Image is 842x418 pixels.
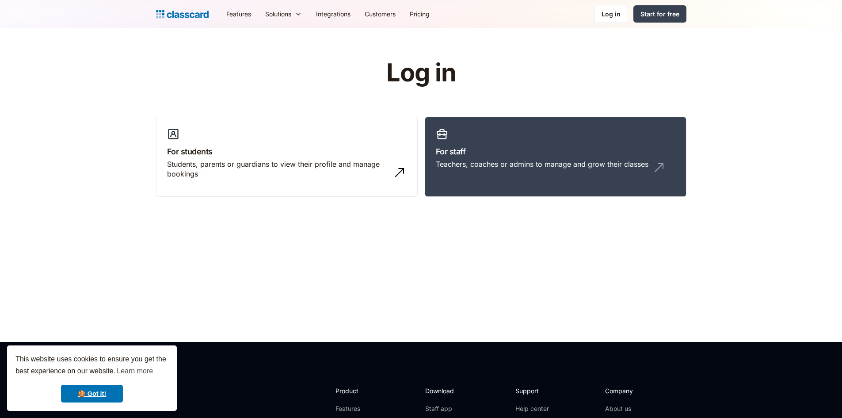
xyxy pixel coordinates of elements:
[436,146,675,157] h3: For staff
[633,5,686,23] a: Start for free
[335,386,383,395] h2: Product
[515,404,551,413] a: Help center
[265,9,291,19] div: Solutions
[425,117,686,197] a: For staffTeachers, coaches or admins to manage and grow their classes
[403,4,437,24] a: Pricing
[258,4,309,24] div: Solutions
[640,9,679,19] div: Start for free
[335,404,383,413] a: Features
[425,404,461,413] a: Staff app
[515,386,551,395] h2: Support
[605,404,664,413] a: About us
[309,4,358,24] a: Integrations
[15,354,168,378] span: This website uses cookies to ensure you get the best experience on our website.
[602,9,621,19] div: Log in
[425,386,461,395] h2: Download
[219,4,258,24] a: Features
[594,5,628,23] a: Log in
[436,159,648,169] div: Teachers, coaches or admins to manage and grow their classes
[156,8,209,20] a: home
[605,386,664,395] h2: Company
[156,117,418,197] a: For studentsStudents, parents or guardians to view their profile and manage bookings
[167,146,407,157] h3: For students
[61,385,123,403] a: dismiss cookie message
[115,364,154,378] a: learn more about cookies
[281,59,561,87] h1: Log in
[7,345,177,411] div: cookieconsent
[358,4,403,24] a: Customers
[167,159,389,179] div: Students, parents or guardians to view their profile and manage bookings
